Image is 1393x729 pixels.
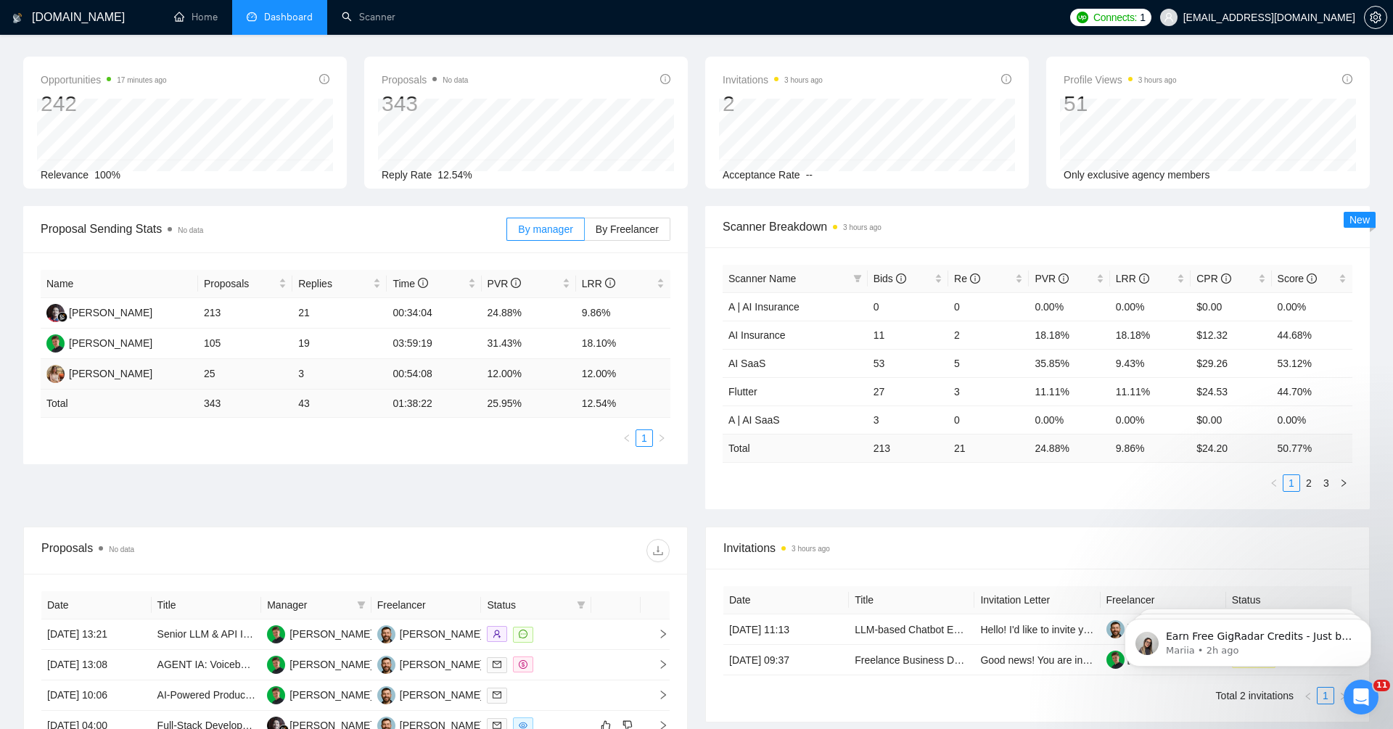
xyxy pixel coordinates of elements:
[519,630,527,638] span: message
[41,591,152,619] th: Date
[948,321,1029,349] td: 2
[1334,687,1352,704] li: Next Page
[354,594,369,616] span: filter
[488,278,522,289] span: PVR
[1272,405,1352,434] td: 0.00%
[152,591,262,619] th: Title
[357,601,366,609] span: filter
[377,656,395,674] img: VK
[1001,74,1011,84] span: info-circle
[1221,273,1231,284] span: info-circle
[292,390,387,418] td: 43
[482,329,576,359] td: 31.43%
[723,169,800,181] span: Acceptance Rate
[1317,687,1334,704] li: 1
[576,329,670,359] td: 18.10%
[1301,475,1317,491] a: 2
[1059,273,1069,284] span: info-circle
[198,270,292,298] th: Proposals
[1265,474,1283,492] button: left
[784,76,823,84] time: 3 hours ago
[660,74,670,84] span: info-circle
[1272,321,1352,349] td: 44.68%
[1339,692,1347,701] span: right
[1029,349,1109,377] td: 35.85%
[46,365,65,383] img: AV
[400,687,483,703] div: [PERSON_NAME]
[152,650,262,680] td: AGENT IA: Voicebot & Chatbot IA for Self-Stockage
[493,630,501,638] span: user-add
[868,434,948,462] td: 213
[868,377,948,405] td: 27
[41,539,356,562] div: Proposals
[948,377,1029,405] td: 3
[1365,12,1386,23] span: setting
[874,273,906,284] span: Bids
[1110,405,1191,434] td: 0.00%
[1334,687,1352,704] button: right
[487,597,571,613] span: Status
[46,334,65,353] img: MB
[723,218,1352,236] span: Scanner Breakdown
[1101,586,1226,614] th: Freelancer
[728,358,765,369] a: AI SaaS
[849,586,974,614] th: Title
[1029,321,1109,349] td: 18.18%
[657,434,666,442] span: right
[1191,434,1271,462] td: $ 24.20
[954,273,980,284] span: Re
[1093,9,1137,25] span: Connects:
[1318,474,1335,492] li: 3
[1307,273,1317,284] span: info-circle
[387,298,481,329] td: 00:34:04
[1191,377,1271,405] td: $24.53
[723,71,823,88] span: Invitations
[1110,349,1191,377] td: 9.43%
[850,268,865,289] span: filter
[198,390,292,418] td: 343
[41,619,152,650] td: [DATE] 13:21
[646,629,668,639] span: right
[948,405,1029,434] td: 0
[618,429,636,447] button: left
[267,658,373,670] a: MB[PERSON_NAME]
[387,359,481,390] td: 00:54:08
[519,660,527,669] span: dollar
[728,414,780,426] span: A | AI SaaS
[970,273,980,284] span: info-circle
[622,434,631,442] span: left
[267,627,373,639] a: MB[PERSON_NAME]
[576,359,670,390] td: 12.00%
[792,545,830,553] time: 3 hours ago
[868,292,948,321] td: 0
[646,690,668,700] span: right
[382,71,468,88] span: Proposals
[1064,169,1210,181] span: Only exclusive agency members
[1299,687,1317,704] li: Previous Page
[400,626,483,642] div: [PERSON_NAME]
[596,223,659,235] span: By Freelancer
[46,306,152,318] a: SS[PERSON_NAME]
[377,625,395,643] img: VK
[1116,273,1149,284] span: LRR
[247,12,257,22] span: dashboard
[1272,292,1352,321] td: 0.00%
[1029,405,1109,434] td: 0.00%
[1191,405,1271,434] td: $0.00
[518,223,572,235] span: By manager
[482,390,576,418] td: 25.95 %
[1318,475,1334,491] a: 3
[723,645,849,675] td: [DATE] 09:37
[382,169,432,181] span: Reply Rate
[41,270,198,298] th: Name
[264,11,313,23] span: Dashboard
[292,359,387,390] td: 3
[855,624,1060,635] a: LLM-based Chatbot Engineer (Python, AI/ML)
[57,312,67,322] img: gigradar-bm.png
[1265,474,1283,492] li: Previous Page
[377,658,483,670] a: VK[PERSON_NAME]
[267,597,351,613] span: Manager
